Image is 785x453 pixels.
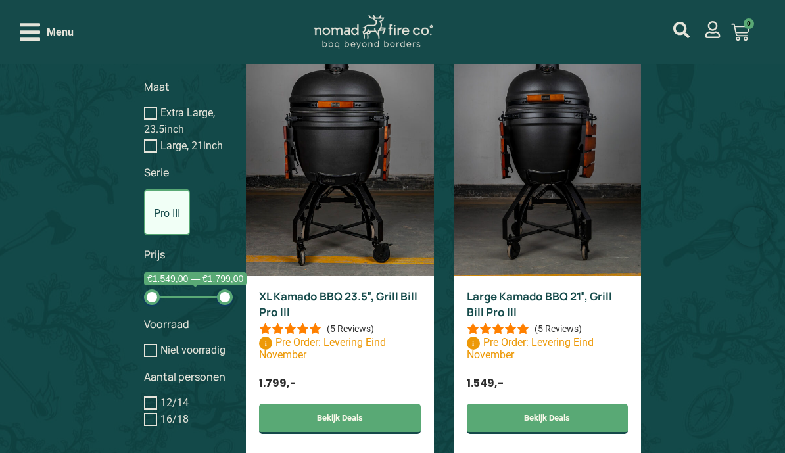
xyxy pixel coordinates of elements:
span: €1.549,00 — €1.799,00 [144,272,247,285]
a: mijn account [704,21,721,38]
p: (5 Reviews) [535,323,582,334]
img: large kamado pro III grill bill [454,42,641,276]
label: Large, 21inch [160,139,223,152]
h3: Maat [144,81,233,93]
p: Pre Order: Levering Eind November [467,337,628,360]
a: Large Kamado BBQ 21″, Grill Bill Pro III [467,289,612,320]
p: (5 Reviews) [327,323,374,334]
iframe: Brevo live chat [732,207,772,247]
label: 16/18 [160,413,189,425]
a: Toevoegen aan winkelwagen: “Large Kamado BBQ 21", Grill Bill Pro III“ [467,404,628,434]
span: 0 [744,18,754,29]
h3: Prijs [144,249,233,261]
img: Kamado BBQ Grill Bill Pro III Extra Large front [246,42,433,276]
h3: Voorraad [144,318,233,331]
img: Nomad Logo [314,15,433,50]
label: Niet voorradig [160,344,226,356]
a: mijn account [673,22,690,38]
h3: Aantal personen [144,371,233,383]
h3: Serie [144,166,233,179]
span: Menu [47,24,74,40]
label: Extra Large, 23.5inch [144,107,215,135]
label: 12/14 [160,396,189,409]
a: 0 [715,15,765,49]
a: Toevoegen aan winkelwagen: “XL Kamado BBQ 23.5", Grill Bill Pro III“ [259,404,420,434]
a: XL Kamado BBQ 23.5″, Grill Bill Pro III [259,289,417,320]
div: Open/Close Menu [20,20,74,43]
p: Pre Order: Levering Eind November [259,337,420,360]
label: Pro III [144,189,190,235]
